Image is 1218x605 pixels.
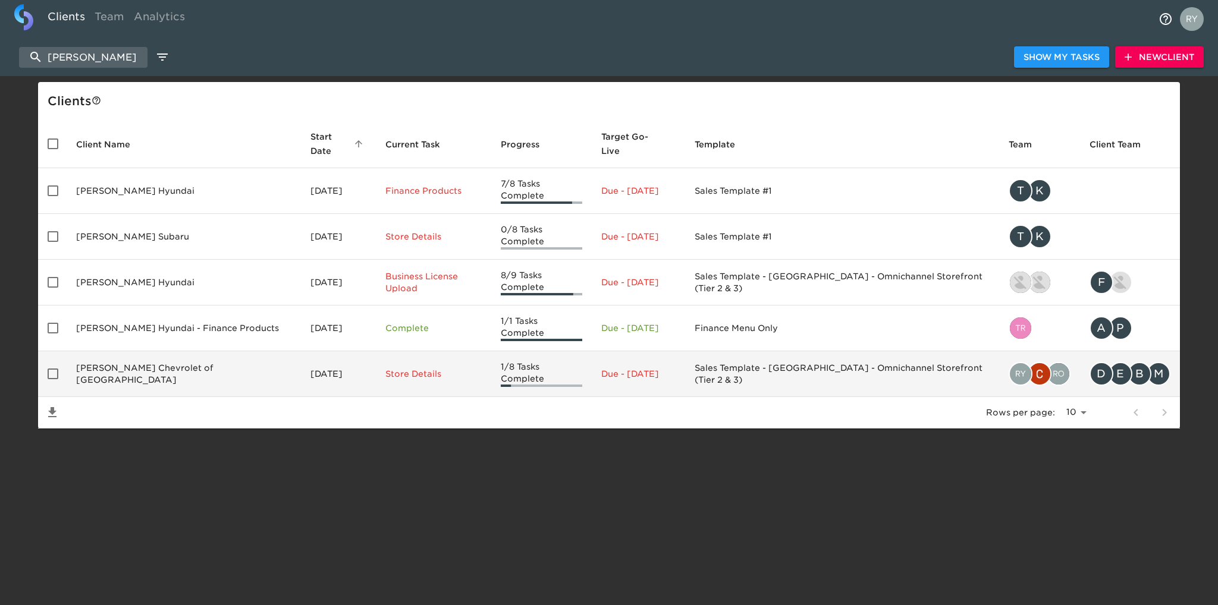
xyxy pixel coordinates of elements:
td: Finance Menu Only [685,305,999,351]
table: enhanced table [38,120,1180,428]
span: Show My Tasks [1024,50,1100,65]
span: This is the next Task in this Hub that should be completed [385,137,440,152]
td: [DATE] [301,305,376,351]
td: [PERSON_NAME] Hyundai [67,168,301,214]
div: E [1109,362,1132,386]
div: tracy@roadster.com, kevin.dodt@roadster.com [1009,225,1071,248]
td: Sales Template - [GEOGRAPHIC_DATA] - Omnichannel Storefront (Tier 2 & 3) [685,351,999,397]
p: Rows per page: [986,407,1055,418]
p: Due - [DATE] [601,185,676,197]
span: New Client [1125,50,1194,65]
span: Current Task [385,137,456,152]
td: 1/8 Tasks Complete [491,351,592,397]
span: Team [1009,137,1047,152]
p: Complete [385,322,482,334]
td: Sales Template #1 [685,214,999,260]
div: A [1090,316,1113,340]
div: Client s [48,92,1175,111]
a: Team [90,4,129,33]
img: Profile [1180,7,1204,31]
span: Client Name [76,137,146,152]
div: M [1147,362,1170,386]
p: Due - [DATE] [601,322,676,334]
p: Due - [DATE] [601,231,676,242]
img: ryan.dale@roadster.com [1010,363,1031,385]
div: F [1090,270,1113,294]
td: [PERSON_NAME] Chevrolet of [GEOGRAPHIC_DATA] [67,351,301,397]
img: patrick.adamson@roadster.com [1010,272,1031,293]
div: tristan.walk@roadster.com [1009,316,1071,340]
img: duncan.miller@roadster.com [1029,272,1050,293]
span: Client Team [1090,137,1156,152]
p: Store Details [385,368,482,380]
td: Sales Template - [GEOGRAPHIC_DATA] - Omnichannel Storefront (Tier 2 & 3) [685,260,999,305]
td: 8/9 Tasks Complete [491,260,592,305]
p: Finance Products [385,185,482,197]
div: ryan.dale@roadster.com, christopher.mccarthy@roadster.com, rohitvarma.addepalli@cdk.com [1009,362,1071,386]
td: [DATE] [301,351,376,397]
div: patrick.adamson@roadster.com, duncan.miller@roadster.com [1009,270,1071,294]
span: Target Go-Live [601,130,676,158]
p: Store Details [385,231,482,242]
td: Sales Template #1 [685,168,999,214]
svg: This is a list of all of your clients and clients shared with you [92,96,101,105]
td: [PERSON_NAME] Hyundai [67,260,301,305]
button: Show My Tasks [1014,46,1109,68]
img: logo [14,4,33,30]
div: B [1128,362,1151,386]
div: K [1028,179,1051,203]
button: Save List [38,398,67,427]
select: rows per page [1060,404,1091,421]
td: [DATE] [301,168,376,214]
td: 1/1 Tasks Complete [491,305,592,351]
div: azimmerman@westherr.com, pfarr@westherr.com [1090,316,1170,340]
img: kevin.lo@roadster.com [1110,272,1131,293]
td: [DATE] [301,214,376,260]
p: Business License Upload [385,270,482,294]
input: search [19,47,147,68]
button: edit [152,47,172,67]
div: tracy@roadster.com, kevin.dodt@roadster.com [1009,179,1071,203]
a: Analytics [129,4,190,33]
span: Progress [501,137,555,152]
button: NewClient [1115,46,1204,68]
span: Start Date [310,130,366,158]
div: D [1090,362,1113,386]
div: T [1009,225,1032,248]
a: Clients [43,4,90,33]
td: 7/8 Tasks Complete [491,168,592,214]
div: fcomisso@westherr.com, kevin.lo@roadster.com [1090,270,1170,294]
td: [DATE] [301,260,376,305]
div: K [1028,225,1051,248]
img: rohitvarma.addepalli@cdk.com [1048,363,1069,385]
td: [PERSON_NAME] Hyundai - Finance Products [67,305,301,351]
img: tristan.walk@roadster.com [1010,317,1031,339]
td: 0/8 Tasks Complete [491,214,592,260]
div: P [1109,316,1132,340]
td: [PERSON_NAME] Subaru [67,214,301,260]
p: Due - [DATE] [601,368,676,380]
div: T [1009,179,1032,203]
p: Due - [DATE] [601,276,676,288]
button: notifications [1151,5,1180,33]
span: Calculated based on the start date and the duration of all Tasks contained in this Hub. [601,130,660,158]
div: dhassett@westherr.com, ewagner@westherr.com, bhollis@westherr.com, mattea@westherr.com [1090,362,1170,386]
span: Template [695,137,751,152]
img: christopher.mccarthy@roadster.com [1029,363,1050,385]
